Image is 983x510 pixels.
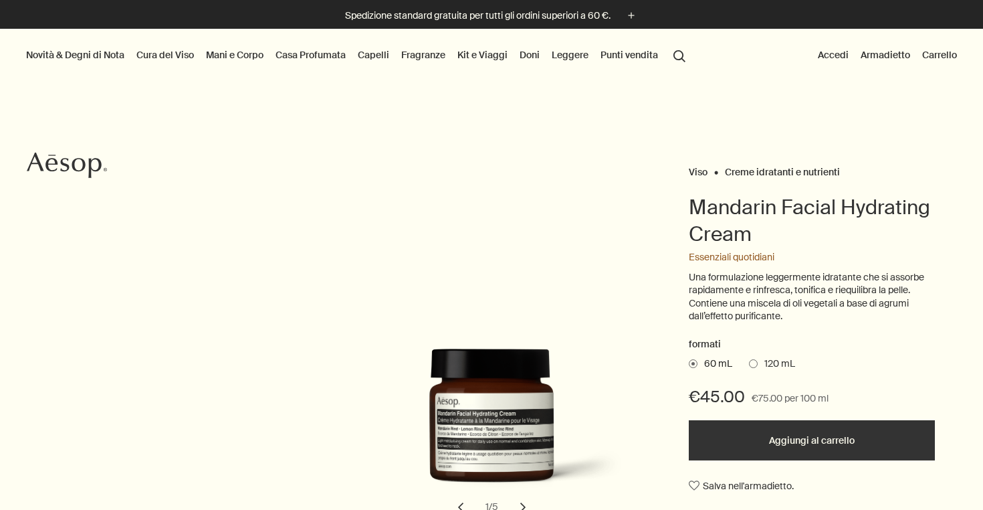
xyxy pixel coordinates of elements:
span: €45.00 [689,386,745,408]
a: Viso [689,166,707,172]
a: Casa Profumata [273,46,348,64]
span: 120 mL [758,357,795,371]
img: Back of Mandarin Facial Hydrating Cream in amber glass jar [360,349,655,505]
button: Novità & Degni di Nota [23,46,127,64]
p: Una formulazione leggermente idratante che si assorbe rapidamente e rinfresca, tonifica e riequil... [689,271,935,323]
svg: Aesop [27,152,107,179]
nav: primary [23,29,691,82]
a: Kit e Viaggi [455,46,510,64]
button: Spedizione standard gratuita per tutti gli ordini superiori a 60 €. [345,8,639,23]
a: Mani e Corpo [203,46,266,64]
button: Apri ricerca [667,42,691,68]
button: Accedi [815,46,851,64]
a: Capelli [355,46,392,64]
a: Doni [517,46,542,64]
a: Aesop [23,149,110,185]
h2: formati [689,337,935,353]
a: Armadietto [858,46,913,64]
span: 60 mL [697,357,732,371]
button: Aggiungi al carrello - €45.00 [689,420,935,460]
p: Spedizione standard gratuita per tutti gli ordini superiori a 60 €. [345,9,611,23]
a: Cura del Viso [134,46,197,64]
a: Leggere [549,46,591,64]
h1: Mandarin Facial Hydrating Cream [689,194,935,248]
button: Carrello [919,46,960,64]
span: €75.00 per 100 ml [752,391,829,407]
a: Creme idratanti e nutrienti [725,166,840,172]
button: Punti vendita [598,46,661,64]
button: Salva nell'armadietto. [689,474,794,498]
a: Fragranze [399,46,448,64]
nav: supplementary [815,29,960,82]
